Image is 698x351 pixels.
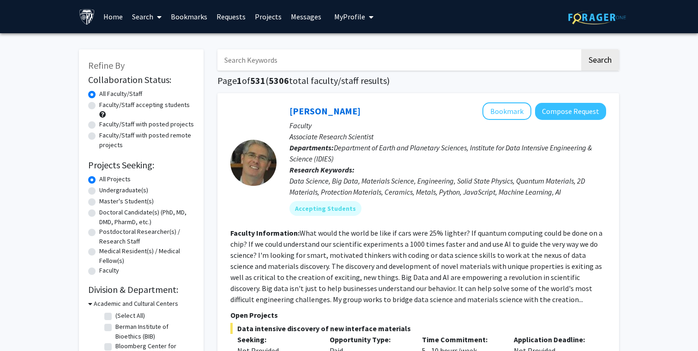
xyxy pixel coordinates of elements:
[88,160,194,171] h2: Projects Seeking:
[99,227,194,246] label: Postdoctoral Researcher(s) / Research Staff
[289,143,592,163] span: Department of Earth and Planetary Sciences, Institute for Data Intensive Engineering & Science (I...
[94,299,178,309] h3: Academic and Cultural Centers
[99,100,190,110] label: Faculty/Staff accepting students
[289,120,606,131] p: Faculty
[88,59,125,71] span: Refine By
[99,119,194,129] label: Faculty/Staff with posted projects
[99,266,119,275] label: Faculty
[269,75,289,86] span: 5306
[99,131,194,150] label: Faculty/Staff with posted remote projects
[99,196,154,206] label: Master's Student(s)
[230,228,602,304] fg-read-more: What would the world be like if cars were 25% lighter? If quantum computing could be done on a ch...
[115,322,192,341] label: Berman Institute of Bioethics (BIB)
[289,131,606,142] p: Associate Research Scientist
[99,185,148,195] label: Undergraduate(s)
[289,165,355,174] b: Research Keywords:
[289,201,361,216] mat-chip: Accepting Students
[88,284,194,295] h2: Division & Department:
[422,334,500,345] p: Time Commitment:
[79,9,95,25] img: Johns Hopkins University Logo
[230,309,606,321] p: Open Projects
[289,175,606,197] div: Data Science, Big Data, Materials Science, Engineering, Solid State Physics, Quantum Materials, 2...
[535,103,606,120] button: Compose Request to David Elbert
[237,334,316,345] p: Seeking:
[230,323,606,334] span: Data intensive discovery of new interface materials
[166,0,212,33] a: Bookmarks
[217,49,580,71] input: Search Keywords
[286,0,326,33] a: Messages
[250,0,286,33] a: Projects
[99,89,142,99] label: All Faculty/Staff
[482,102,531,120] button: Add David Elbert to Bookmarks
[99,174,131,184] label: All Projects
[289,143,334,152] b: Departments:
[230,228,300,238] b: Faculty Information:
[99,246,194,266] label: Medical Resident(s) / Medical Fellow(s)
[581,49,619,71] button: Search
[514,334,592,345] p: Application Deadline:
[212,0,250,33] a: Requests
[217,75,619,86] h1: Page of ( total faculty/staff results)
[334,12,365,21] span: My Profile
[115,311,145,321] label: (Select All)
[330,334,408,345] p: Opportunity Type:
[237,75,242,86] span: 1
[568,10,626,24] img: ForagerOne Logo
[99,0,127,33] a: Home
[250,75,265,86] span: 531
[127,0,166,33] a: Search
[7,309,39,344] iframe: Chat
[289,105,361,117] a: [PERSON_NAME]
[99,208,194,227] label: Doctoral Candidate(s) (PhD, MD, DMD, PharmD, etc.)
[88,74,194,85] h2: Collaboration Status:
